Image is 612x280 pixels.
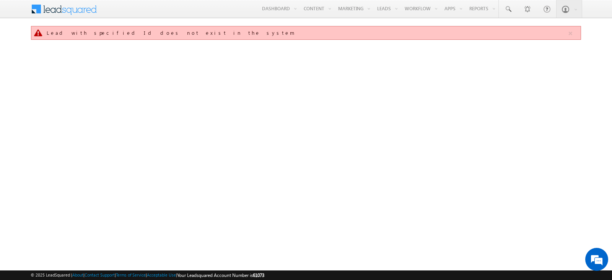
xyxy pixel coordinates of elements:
[47,29,567,36] div: Lead with specified Id does not exist in the system
[85,272,115,277] a: Contact Support
[31,272,264,279] span: © 2025 LeadSquared | | | | |
[147,272,176,277] a: Acceptable Use
[72,272,83,277] a: About
[177,272,264,278] span: Your Leadsquared Account Number is
[253,272,264,278] span: 61073
[116,272,146,277] a: Terms of Service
